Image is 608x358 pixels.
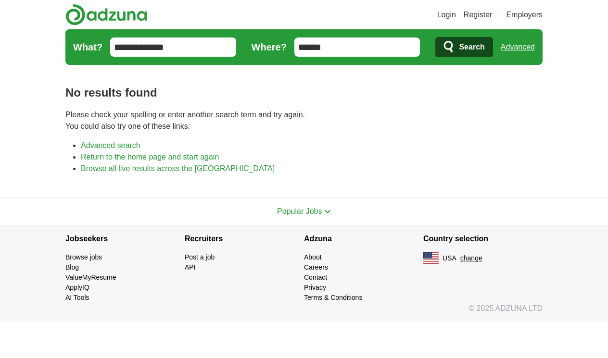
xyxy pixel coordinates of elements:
span: USA [443,253,456,263]
span: Search [459,37,484,57]
p: Please check your spelling or enter another search term and try again. You could also try one of ... [65,109,543,132]
a: Register [464,9,493,21]
a: Advanced [501,37,535,57]
a: Privacy [304,284,326,291]
h1: No results found [65,84,543,101]
button: Search [435,37,493,57]
a: Browse jobs [65,253,102,261]
a: Login [437,9,456,21]
a: AI Tools [65,294,89,301]
img: Adzuna logo [65,4,147,25]
h4: Country selection [423,225,543,252]
a: Return to the home page and start again [81,153,219,161]
a: Terms & Conditions [304,294,362,301]
a: Employers [506,9,543,21]
label: What? [73,40,102,54]
button: change [460,253,482,263]
a: Contact [304,273,327,281]
a: Blog [65,263,79,271]
a: API [185,263,196,271]
label: Where? [252,40,287,54]
a: Careers [304,263,328,271]
a: ApplyIQ [65,284,89,291]
a: Post a job [185,253,215,261]
a: Advanced search [81,141,140,149]
span: Popular Jobs [277,207,322,215]
img: US flag [423,252,439,264]
a: Browse all live results across the [GEOGRAPHIC_DATA] [81,164,275,173]
a: About [304,253,322,261]
a: ValueMyResume [65,273,116,281]
img: toggle icon [324,210,331,214]
div: © 2025 ADZUNA LTD [58,303,550,322]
